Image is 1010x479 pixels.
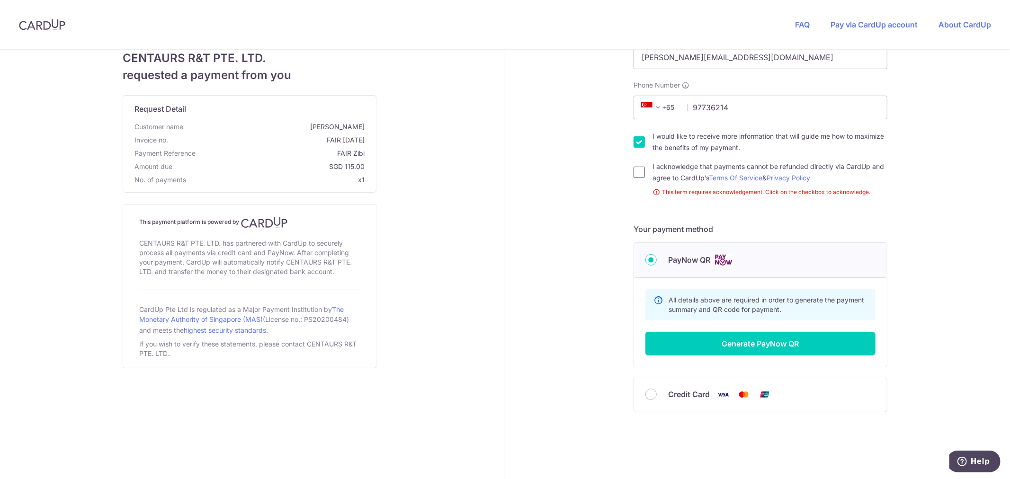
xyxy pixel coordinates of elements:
img: CardUp [19,19,65,30]
span: FAIR [DATE] [172,135,365,145]
div: CENTAURS R&T PTE. LTD. has partnered with CardUp to securely process all payments via credit card... [139,237,360,278]
label: I would like to receive more information that will guide me how to maximize the benefits of my pa... [652,131,887,153]
h5: Your payment method [634,223,887,235]
a: Terms Of Service [709,174,762,182]
span: [PERSON_NAME] [187,122,365,132]
button: Generate PayNow QR [645,332,876,355]
h4: This payment platform is powered by [139,217,360,228]
div: If you wish to verify these statements, please contact CENTAURS R&T PTE. LTD.. [139,337,360,360]
div: Credit Card Visa Mastercard Union Pay [645,389,876,400]
a: Pay via CardUp account [831,20,918,29]
span: CENTAURS R&T PTE. LTD. [123,50,376,67]
img: Mastercard [734,389,753,400]
span: +65 [641,102,664,113]
span: translation missing: en.request_detail [134,104,186,114]
span: Credit Card [668,389,710,400]
span: All details above are required in order to generate the payment summary and QR code for payment. [669,296,864,313]
img: CardUp [241,217,287,228]
label: I acknowledge that payments cannot be refunded directly via CardUp and agree to CardUp’s & [652,161,887,184]
span: translation missing: en.payment_reference [134,149,196,157]
img: Cards logo [714,254,733,266]
span: +65 [638,102,681,113]
span: FAIR Zibi [199,149,365,158]
div: CardUp Pte Ltd is regulated as a Major Payment Institution by (License no.: PS20200484) and meets... [139,302,360,337]
a: Privacy Policy [767,174,810,182]
span: SGD 115.00 [176,162,365,171]
img: Visa [714,389,733,400]
span: Phone Number [634,80,680,90]
div: PayNow QR Cards logo [645,254,876,266]
span: Amount due [134,162,172,171]
span: requested a payment from you [123,67,376,84]
span: PayNow QR [668,254,710,266]
a: FAQ [795,20,810,29]
span: Customer name [134,122,183,132]
a: highest security standards [184,326,266,334]
small: This term requires acknowledgement. Click on the checkbox to acknowledge. [652,187,887,197]
iframe: Opens a widget where you can find more information [949,451,1001,474]
input: Email address [634,45,887,69]
span: x1 [358,176,365,184]
span: Invoice no. [134,135,168,145]
img: Union Pay [755,389,774,400]
span: No. of payments [134,175,186,185]
a: About CardUp [938,20,991,29]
